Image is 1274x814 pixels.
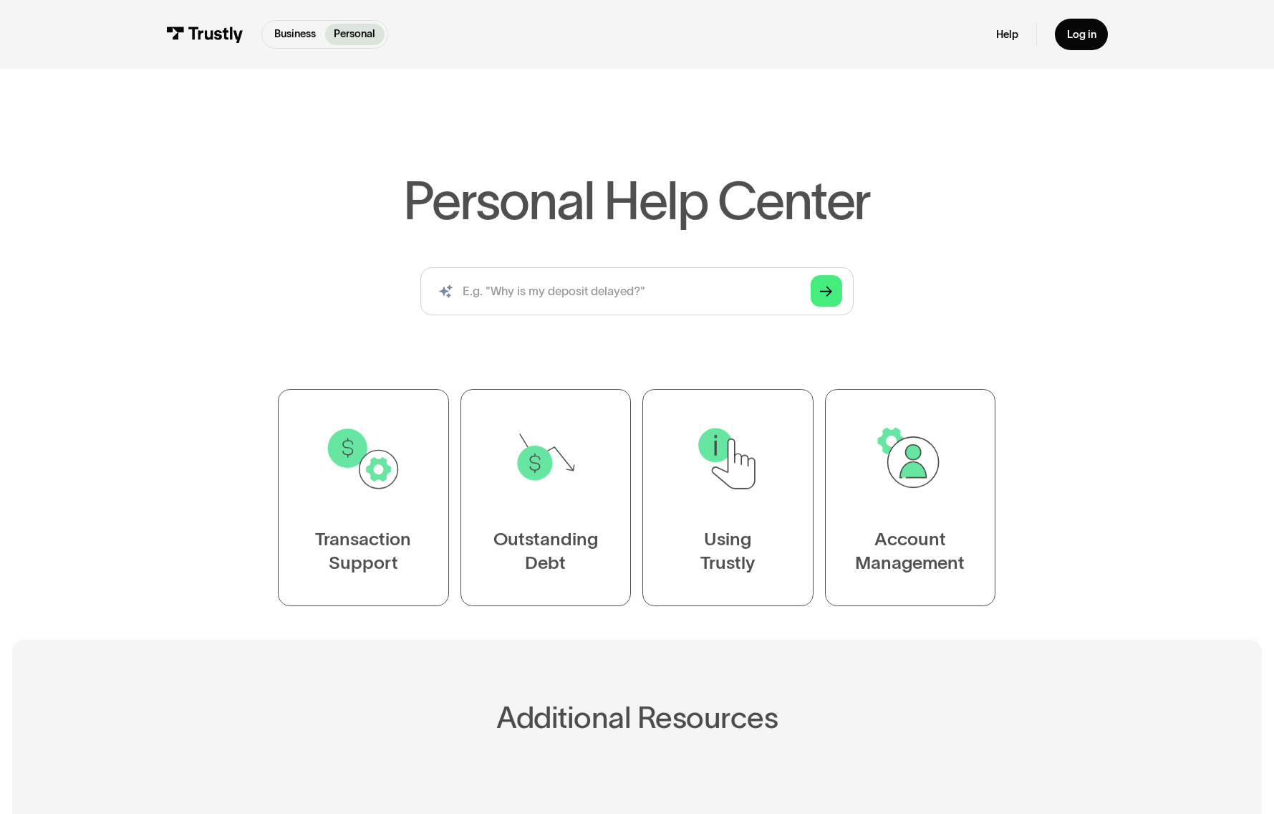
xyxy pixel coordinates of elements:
div: Using Trustly [701,527,756,575]
a: TransactionSupport [278,389,449,606]
input: search [420,267,854,315]
a: AccountManagement [825,389,996,606]
img: Trustly Logo [166,27,244,43]
div: Account Management [856,527,965,575]
a: OutstandingDebt [460,389,632,606]
a: Help [996,28,1018,42]
a: UsingTrustly [642,389,814,606]
div: Log in [1067,28,1096,42]
h1: Personal Help Center [403,175,870,227]
form: Search [420,267,854,315]
h2: Additional Resources [203,702,1071,734]
div: Transaction Support [316,527,412,575]
a: Personal [325,24,385,45]
a: Log in [1055,19,1108,50]
div: Outstanding Debt [493,527,598,575]
p: Personal [334,27,375,42]
a: Business [266,24,325,45]
p: Business [274,27,316,42]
